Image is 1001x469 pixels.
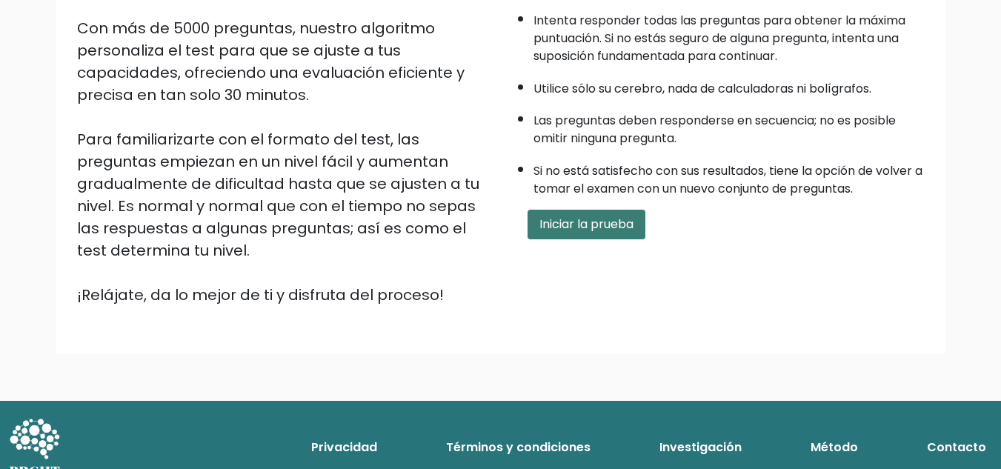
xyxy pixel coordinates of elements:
[77,129,479,261] font: Para familiarizarte con el formato del test, las preguntas empiezan en un nivel fácil y aumentan ...
[533,80,871,97] font: Utilice sólo su cerebro, nada de calculadoras ni bolígrafos.
[311,439,377,456] font: Privacidad
[921,433,992,462] a: Contacto
[654,433,748,462] a: Investigación
[659,439,742,456] font: Investigación
[533,12,905,64] font: Intenta responder todas las preguntas para obtener la máxima puntuación. Si no estás seguro de al...
[533,112,896,147] font: Las preguntas deben responderse en secuencia; no es posible omitir ninguna pregunta.
[77,285,444,305] font: ¡Relájate, da lo mejor de ti y disfruta del proceso!
[440,433,596,462] a: Términos y condiciones
[77,18,465,105] font: Con más de 5000 preguntas, nuestro algoritmo personaliza el test para que se ajuste a tus capacid...
[533,162,922,197] font: Si no está satisfecho con sus resultados, tiene la opción de volver a tomar el examen con un nuev...
[305,433,383,462] a: Privacidad
[446,439,591,456] font: Términos y condiciones
[528,210,645,239] button: Iniciar la prueba
[805,433,864,462] a: Método
[811,439,858,456] font: Método
[539,216,633,233] font: Iniciar la prueba
[927,439,986,456] font: Contacto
